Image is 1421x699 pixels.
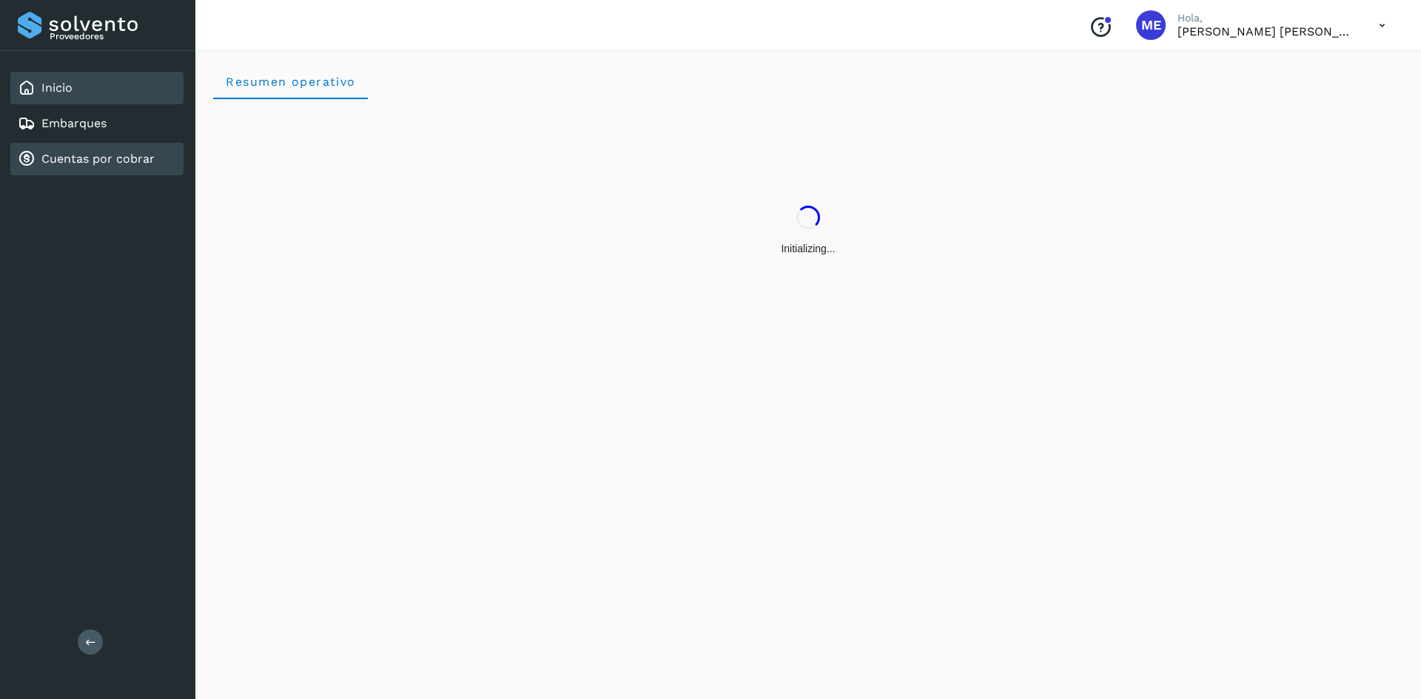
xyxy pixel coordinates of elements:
[10,143,184,175] div: Cuentas por cobrar
[41,81,73,95] a: Inicio
[225,75,356,89] span: Resumen operativo
[41,152,155,166] a: Cuentas por cobrar
[10,107,184,140] div: Embarques
[41,116,107,130] a: Embarques
[1178,24,1355,38] p: MARIA EUGENIA PALACIOS GARCIA
[10,72,184,104] div: Inicio
[50,31,178,41] p: Proveedores
[1178,12,1355,24] p: Hola,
